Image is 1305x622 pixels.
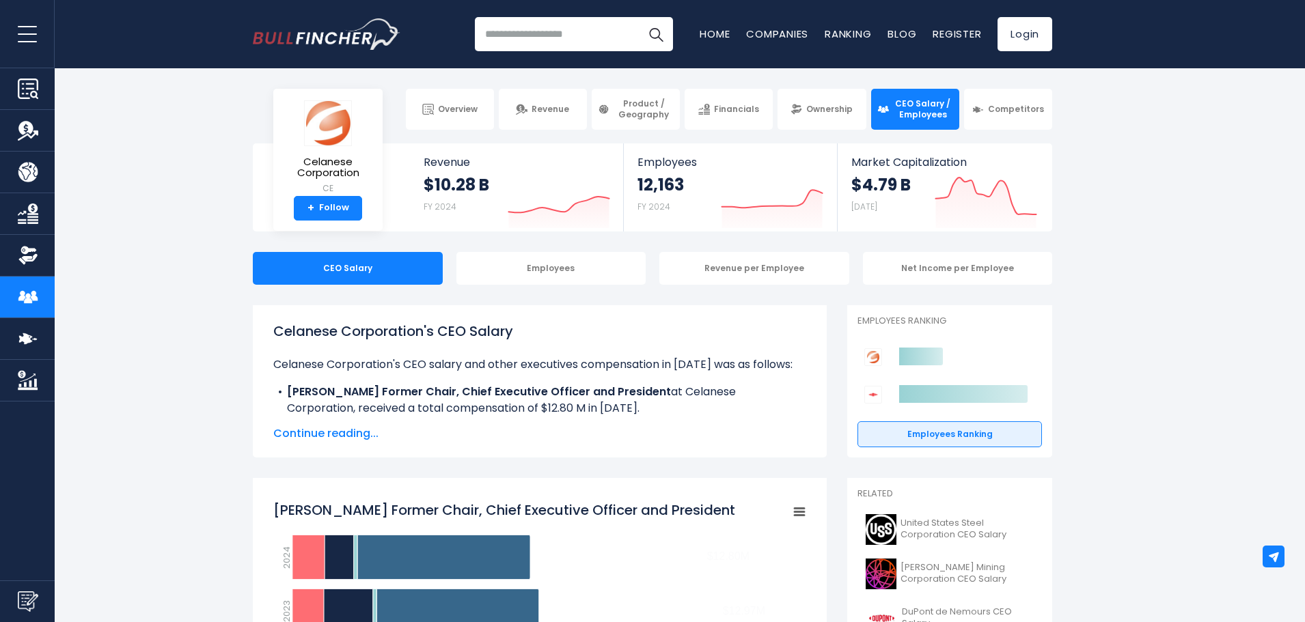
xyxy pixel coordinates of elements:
img: Dow competitors logo [864,386,882,404]
tspan: $12.80M [707,550,750,562]
strong: + [307,202,314,214]
div: Revenue per Employee [659,252,849,285]
strong: $4.79 B [851,174,911,195]
a: Financials [685,89,773,130]
span: United States Steel Corporation CEO Salary [901,518,1034,541]
a: Overview [406,89,494,130]
div: Employees [456,252,646,285]
a: Employees Ranking [857,421,1042,447]
small: FY 2024 [424,201,456,212]
a: Home [700,27,730,41]
img: X logo [866,514,896,545]
a: Market Capitalization $4.79 B [DATE] [838,143,1051,231]
tspan: $12.97M [723,605,765,617]
a: Celanese Corporation CE [284,100,372,196]
a: Blog [888,27,916,41]
a: Register [933,27,981,41]
a: CEO Salary / Employees [871,89,959,130]
span: Employees [637,156,823,169]
span: Overview [438,104,478,115]
a: +Follow [294,196,362,221]
a: Ranking [825,27,871,41]
img: B logo [866,559,896,589]
small: CE [284,182,372,195]
div: CEO Salary [253,252,443,285]
li: at Celanese Corporation, received a total compensation of $12.80 M in [DATE]. [273,384,806,416]
span: Continue reading... [273,425,806,442]
a: Go to homepage [253,18,400,50]
span: CEO Salary / Employees [893,98,953,119]
button: Search [639,17,673,51]
small: FY 2024 [637,201,670,212]
strong: 12,163 [637,174,684,195]
span: Market Capitalization [851,156,1037,169]
a: Login [998,17,1052,51]
strong: $10.28 B [424,174,489,195]
span: Product / Geography [614,98,674,119]
a: Revenue [499,89,587,130]
a: Employees 12,163 FY 2024 [624,143,836,231]
a: Competitors [964,89,1052,130]
p: Celanese Corporation's CEO salary and other executives compensation in [DATE] was as follows: [273,356,806,373]
h1: Celanese Corporation's CEO Salary [273,321,806,341]
p: Related [857,488,1042,500]
span: Celanese Corporation [284,156,372,179]
a: United States Steel Corporation CEO Salary [857,511,1042,548]
img: Celanese Corporation competitors logo [864,348,882,366]
span: Revenue [424,156,610,169]
a: [PERSON_NAME] Mining Corporation CEO Salary [857,555,1042,593]
span: Competitors [988,104,1044,115]
text: 2023 [280,600,293,622]
b: [PERSON_NAME] Former Chair, Chief Executive Officer and President [287,384,671,399]
span: [PERSON_NAME] Mining Corporation CEO Salary [901,562,1034,585]
a: Revenue $10.28 B FY 2024 [410,143,624,231]
img: Bullfincher logo [253,18,400,50]
tspan: [PERSON_NAME] Former Chair, Chief Executive Officer and President [273,500,735,520]
span: Revenue [532,104,569,115]
a: Ownership [778,89,866,130]
span: Ownership [806,104,853,115]
a: Companies [746,27,808,41]
text: 2024 [280,546,293,569]
span: Financials [714,104,759,115]
div: Net Income per Employee [863,252,1053,285]
p: Employees Ranking [857,315,1042,327]
img: Ownership [18,245,38,266]
small: [DATE] [851,201,877,212]
a: Product / Geography [592,89,680,130]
